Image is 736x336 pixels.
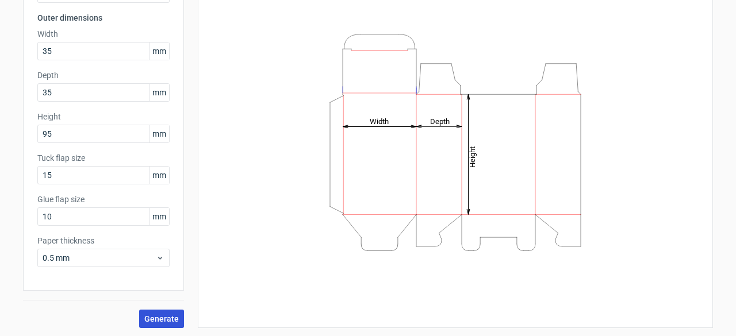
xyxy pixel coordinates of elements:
[430,117,450,125] tspan: Depth
[139,310,184,328] button: Generate
[149,125,169,142] span: mm
[144,315,179,323] span: Generate
[149,208,169,225] span: mm
[149,84,169,101] span: mm
[149,43,169,60] span: mm
[370,117,389,125] tspan: Width
[37,12,170,24] h3: Outer dimensions
[37,235,170,246] label: Paper thickness
[43,252,156,264] span: 0.5 mm
[149,167,169,184] span: mm
[37,111,170,122] label: Height
[37,194,170,205] label: Glue flap size
[37,69,170,81] label: Depth
[37,152,170,164] label: Tuck flap size
[37,28,170,40] label: Width
[468,146,477,167] tspan: Height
